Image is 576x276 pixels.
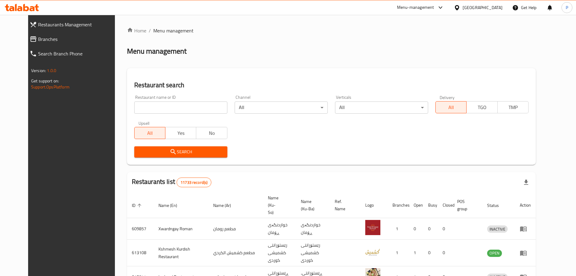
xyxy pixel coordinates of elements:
td: 0 [423,240,438,266]
span: Name (Ku-Ba) [301,198,323,212]
td: 0 [438,218,452,240]
button: No [196,127,227,139]
span: Restaurants Management [38,21,119,28]
span: 11733 record(s) [177,180,211,185]
button: All [134,127,165,139]
span: Version: [31,67,46,75]
div: All [335,101,428,114]
input: Search for restaurant name or ID.. [134,101,227,114]
span: 1.0.0 [47,67,56,75]
a: Restaurants Management [25,17,124,32]
td: 0 [438,240,452,266]
td: 0 [409,218,423,240]
button: All [435,101,467,113]
td: 609857 [127,218,154,240]
th: Closed [438,192,452,218]
a: Branches [25,32,124,46]
td: مطعم كشميش الكردي [208,240,263,266]
th: Logo [360,192,388,218]
button: Search [134,146,227,158]
td: مطعم رومان [208,218,263,240]
span: Search [139,148,223,156]
td: Xwardngay Roman [154,218,208,240]
img: Kshmesh Kurdish Restaurant [365,244,380,259]
div: All [235,101,328,114]
span: Yes [168,129,194,138]
span: POS group [457,198,475,212]
div: Menu [520,249,531,257]
span: Branches [38,35,119,43]
span: OPEN [487,250,502,257]
span: All [438,103,464,112]
span: Search Branch Phone [38,50,119,57]
li: / [149,27,151,34]
span: ID [132,202,143,209]
span: All [137,129,163,138]
td: 1 [388,240,409,266]
span: INACTIVE [487,226,508,233]
a: Support.OpsPlatform [31,83,70,91]
div: [GEOGRAPHIC_DATA] [463,4,503,11]
td: 613108 [127,240,154,266]
h2: Restaurant search [134,81,529,90]
span: Get support on: [31,77,59,85]
td: 1 [388,218,409,240]
label: Upsell [138,121,150,125]
td: خواردنگەی ڕۆمان [296,218,330,240]
td: Kshmesh Kurdish Restaurant [154,240,208,266]
span: TMP [500,103,526,112]
td: رێستۆرانتی کشمیشى كوردى [296,240,330,266]
div: Menu-management [397,4,434,11]
span: TGO [469,103,495,112]
span: Name (Ku-So) [268,194,289,216]
th: Action [515,192,536,218]
h2: Menu management [127,46,187,56]
td: رێستۆرانتی کشمیشى كوردى [263,240,296,266]
span: Name (En) [158,202,185,209]
div: Export file [519,175,533,190]
td: خواردنگەی ڕۆمان [263,218,296,240]
label: Delivery [440,95,455,99]
span: Ref. Name [335,198,353,212]
th: Branches [388,192,409,218]
div: Menu [520,225,531,232]
span: P [566,4,568,11]
td: 1 [409,240,423,266]
button: TGO [466,101,497,113]
nav: breadcrumb [127,27,536,34]
img: Xwardngay Roman [365,220,380,235]
span: No [199,129,225,138]
span: Status [487,202,507,209]
button: Yes [165,127,196,139]
button: TMP [497,101,529,113]
div: Total records count [177,178,211,187]
span: Name (Ar) [213,202,239,209]
td: 0 [423,218,438,240]
h2: Restaurants list [132,177,212,187]
a: Home [127,27,146,34]
th: Busy [423,192,438,218]
th: Open [409,192,423,218]
a: Search Branch Phone [25,46,124,61]
span: Menu management [153,27,194,34]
